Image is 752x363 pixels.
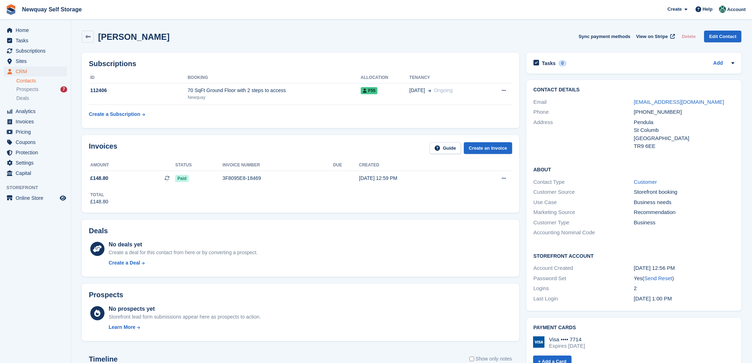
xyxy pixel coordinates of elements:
[634,108,734,116] div: [PHONE_NUMBER]
[533,284,634,293] div: Logins
[549,343,585,349] div: Expires [DATE]
[89,291,123,299] h2: Prospects
[16,86,67,93] a: Prospects 7
[16,46,58,56] span: Subscriptions
[533,219,634,227] div: Customer Type
[4,46,67,56] a: menu
[533,108,634,116] div: Phone
[98,32,170,42] h2: [PERSON_NAME]
[361,87,378,94] span: F55
[636,33,668,40] span: View on Stripe
[16,168,58,178] span: Capital
[634,126,734,134] div: St Columb
[558,60,566,66] div: 0
[359,175,469,182] div: [DATE] 12:59 PM
[643,275,674,281] span: ( )
[634,198,734,207] div: Business needs
[89,227,108,235] h2: Deals
[634,219,734,227] div: Business
[90,192,108,198] div: Total
[533,264,634,272] div: Account Created
[634,274,734,283] div: Yes
[4,137,67,147] a: menu
[533,295,634,303] div: Last Login
[109,240,258,249] div: No deals yet
[434,87,453,93] span: Ongoing
[533,252,734,259] h2: Storefront Account
[175,175,188,182] span: Paid
[109,259,258,267] a: Create a Deal
[16,106,58,116] span: Analytics
[533,98,634,106] div: Email
[188,94,361,101] div: Newquay
[89,160,175,171] th: Amount
[533,188,634,196] div: Customer Source
[4,168,67,178] a: menu
[361,72,409,84] th: Allocation
[89,60,512,68] h2: Subscriptions
[59,194,67,202] a: Preview store
[533,325,734,331] h2: Payment cards
[4,193,67,203] a: menu
[16,148,58,158] span: Protection
[16,95,29,102] span: Deals
[188,87,361,94] div: 70 SqFt Ground Floor with 2 steps to access
[16,158,58,168] span: Settings
[634,142,734,150] div: TR9 6EE
[16,95,67,102] a: Deals
[16,127,58,137] span: Pricing
[469,355,474,363] input: Show only notes
[542,60,556,66] h2: Tasks
[634,284,734,293] div: 2
[16,117,58,127] span: Invoices
[633,31,676,42] a: View on Stripe
[109,249,258,256] div: Create a deal for this contact from here or by converting a prospect.
[222,160,333,171] th: Invoice number
[533,178,634,186] div: Contact Type
[109,324,135,331] div: Learn More
[16,86,38,93] span: Prospects
[679,31,698,42] button: Delete
[409,87,425,94] span: [DATE]
[60,86,67,92] div: 7
[644,275,672,281] a: Send Reset
[89,111,140,118] div: Create a Subscription
[4,148,67,158] a: menu
[222,175,333,182] div: 3F8095E8-18469
[6,184,71,191] span: Storefront
[533,87,734,93] h2: Contact Details
[634,295,672,301] time: 2025-10-05 12:00:05 UTC
[430,142,461,154] a: Guide
[533,229,634,237] div: Accounting Nominal Code
[4,117,67,127] a: menu
[16,56,58,66] span: Sites
[175,160,222,171] th: Status
[109,305,261,313] div: No prospects yet
[469,355,512,363] label: Show only notes
[634,188,734,196] div: Storefront booking
[4,106,67,116] a: menu
[703,6,713,13] span: Help
[667,6,682,13] span: Create
[4,25,67,35] a: menu
[634,264,734,272] div: [DATE] 12:56 PM
[579,31,630,42] button: Sync payment methods
[89,108,145,121] a: Create a Subscription
[109,324,261,331] a: Learn More
[4,56,67,66] a: menu
[719,6,726,13] img: JON
[109,259,140,267] div: Create a Deal
[409,72,486,84] th: Tenancy
[634,179,657,185] a: Customer
[6,4,16,15] img: stora-icon-8386f47178a22dfd0bd8f6a31ec36ba5ce8667c1dd55bd0f319d3a0aa187defe.svg
[533,274,634,283] div: Password Set
[533,166,734,173] h2: About
[109,313,261,321] div: Storefront lead form submissions appear here as prospects to action.
[16,193,58,203] span: Online Store
[634,134,734,143] div: [GEOGRAPHIC_DATA]
[89,142,117,154] h2: Invoices
[533,118,634,150] div: Address
[634,99,724,105] a: [EMAIL_ADDRESS][DOMAIN_NAME]
[634,118,734,127] div: Pendula
[16,36,58,46] span: Tasks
